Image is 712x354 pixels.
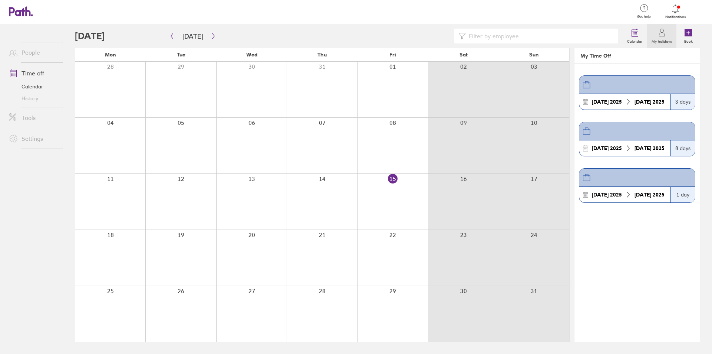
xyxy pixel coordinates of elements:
a: Notifications [663,4,688,19]
span: Mon [105,52,116,58]
strong: [DATE] [634,98,651,105]
button: [DATE] [177,30,209,42]
a: People [3,45,63,60]
a: [DATE] 2025[DATE] 20251 day [579,168,695,203]
header: My Time Off [574,48,700,64]
strong: [DATE] [592,98,609,105]
span: Notifications [663,15,688,19]
div: 1 day [670,187,695,202]
span: Get help [632,14,656,19]
strong: [DATE] [634,191,651,198]
div: 2025 [632,145,667,151]
div: 3 days [670,94,695,110]
div: 8 days [670,140,695,156]
div: 2025 [589,192,625,198]
span: Fri [389,52,396,58]
span: Tue [177,52,185,58]
a: My holidays [647,24,676,48]
a: [DATE] 2025[DATE] 20258 days [579,122,695,156]
div: 2025 [589,99,625,105]
label: My holidays [647,37,676,44]
a: Calendar [623,24,647,48]
a: Time off [3,66,63,81]
a: History [3,92,63,104]
span: Thu [317,52,327,58]
span: Sat [459,52,468,58]
div: 2025 [632,99,667,105]
a: Book [676,24,700,48]
a: [DATE] 2025[DATE] 20253 days [579,75,695,110]
a: Calendar [3,81,63,92]
label: Book [680,37,697,44]
span: Sun [529,52,539,58]
strong: [DATE] [634,145,651,152]
a: Settings [3,131,63,146]
strong: [DATE] [592,191,609,198]
label: Calendar [623,37,647,44]
a: Tools [3,110,63,125]
span: Wed [246,52,257,58]
strong: [DATE] [592,145,609,152]
input: Filter by employee [466,29,614,43]
div: 2025 [632,192,667,198]
div: 2025 [589,145,625,151]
